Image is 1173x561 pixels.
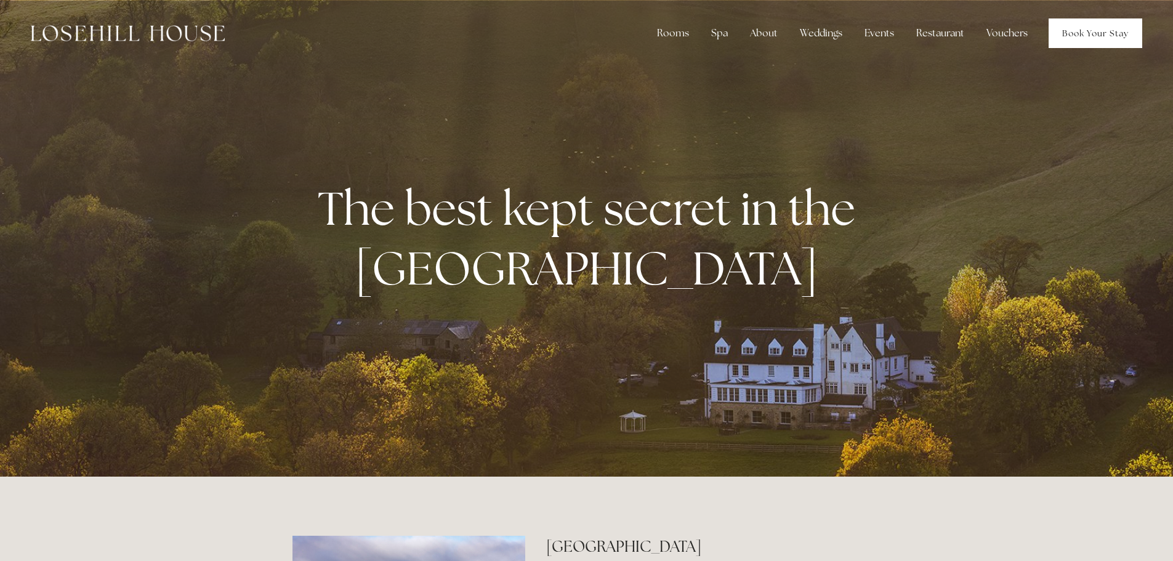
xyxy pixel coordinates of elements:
img: Losehill House [31,25,225,41]
div: Restaurant [906,21,974,46]
div: Spa [701,21,738,46]
div: Rooms [647,21,699,46]
a: Vouchers [977,21,1038,46]
div: About [740,21,788,46]
h2: [GEOGRAPHIC_DATA] [546,536,881,557]
div: Weddings [790,21,852,46]
strong: The best kept secret in the [GEOGRAPHIC_DATA] [318,178,865,299]
div: Events [855,21,904,46]
a: Book Your Stay [1049,18,1142,48]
